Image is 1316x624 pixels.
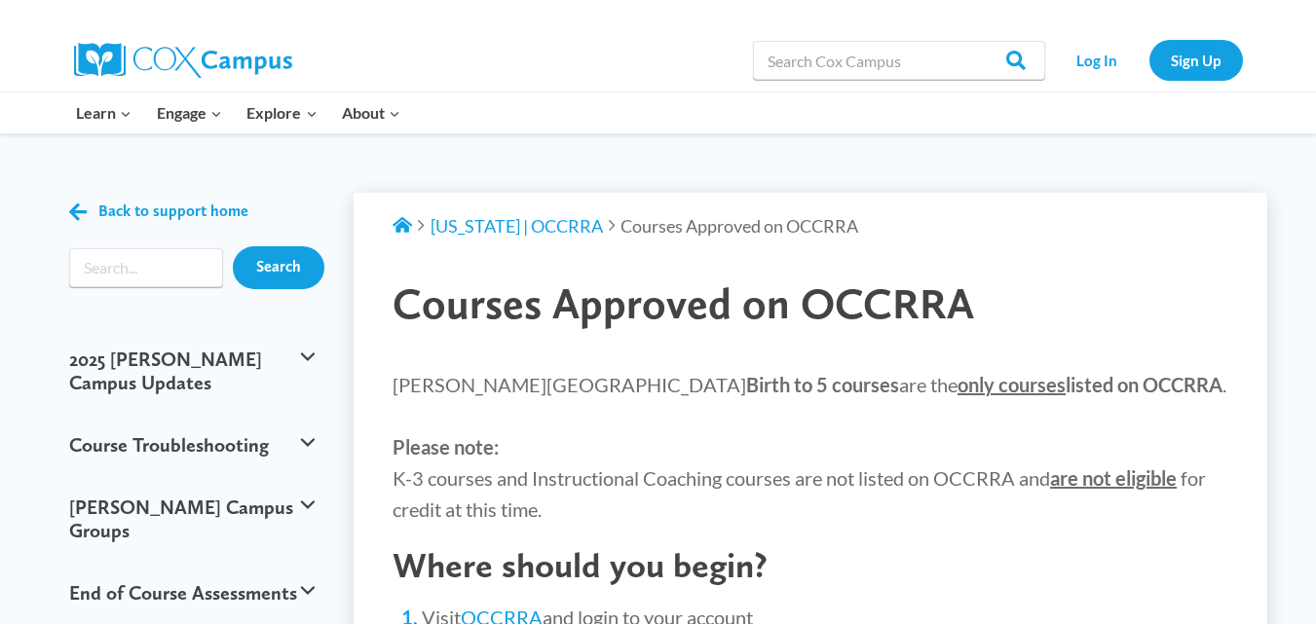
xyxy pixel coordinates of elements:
[74,43,292,78] img: Cox Campus
[69,248,224,287] input: Search input
[1055,40,1140,80] a: Log In
[393,277,974,329] span: Courses Approved on OCCRRA
[393,435,499,459] strong: Please note:
[69,198,248,226] a: Back to support home
[59,328,325,414] button: 2025 [PERSON_NAME] Campus Updates
[1050,466,1177,490] strong: are not eligible
[246,100,317,126] span: Explore
[1149,40,1243,80] a: Sign Up
[393,369,1228,525] p: [PERSON_NAME][GEOGRAPHIC_DATA] are the . K-3 courses and Instructional Coaching courses are not l...
[59,562,325,624] button: End of Course Assessments
[76,100,132,126] span: Learn
[620,215,858,237] span: Courses Approved on OCCRRA
[393,544,1228,586] h2: Where should you begin?
[59,476,325,562] button: [PERSON_NAME] Campus Groups
[958,373,1222,396] strong: listed on OCCRRA
[98,202,248,221] span: Back to support home
[753,41,1045,80] input: Search Cox Campus
[59,414,325,476] button: Course Troubleshooting
[157,100,222,126] span: Engage
[233,246,324,289] input: Search
[69,248,224,287] form: Search form
[393,215,412,237] a: Support Home
[431,215,603,237] a: [US_STATE] | OCCRRA
[64,92,413,133] nav: Primary Navigation
[958,373,1066,396] span: only courses
[746,373,899,396] strong: Birth to 5 courses
[1055,40,1243,80] nav: Secondary Navigation
[342,100,400,126] span: About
